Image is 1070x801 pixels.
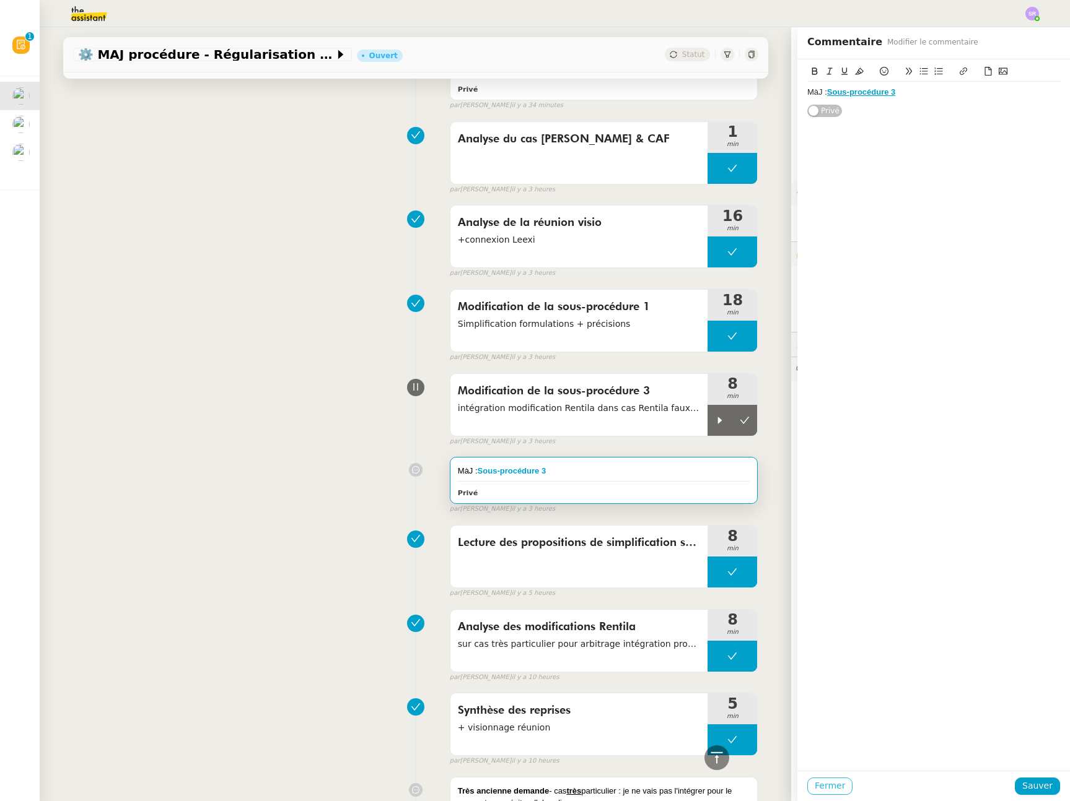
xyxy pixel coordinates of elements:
[450,352,460,363] span: par
[450,184,555,195] small: [PERSON_NAME]
[450,756,559,766] small: [PERSON_NAME]
[458,317,701,331] span: Simplification formulations + précisions
[511,352,555,363] span: il y a 3 heures
[458,401,701,415] span: intégration modification Rentila dans cas Rentila faux par rapport à excel + détermination procéd...
[708,543,757,554] span: min
[450,672,460,683] span: par
[511,504,555,514] span: il y a 3 heures
[796,186,861,200] span: ⚙️
[458,85,478,93] b: Privé
[450,184,460,195] span: par
[791,181,1070,205] div: ⚙️Procédures
[821,105,840,117] span: Privé
[458,233,701,247] span: +connexion Leexi
[450,672,559,683] small: [PERSON_NAME]
[458,637,701,651] span: sur cas très particulier pour arbitrage intégration procédure
[450,436,460,447] span: par
[78,48,335,61] span: ⚙️ MAJ procédure - Régularisation des charges locatives
[1022,779,1053,793] span: Sauver
[511,268,555,279] span: il y a 3 heures
[27,32,32,43] p: 1
[458,489,478,497] b: Privé
[807,87,1060,98] div: MàJ :
[511,672,559,683] span: il y a 10 heures
[458,786,549,795] strong: Très ancienne demande
[511,184,555,195] span: il y a 3 heures
[708,308,757,318] span: min
[682,50,705,59] span: Statut
[12,116,30,133] img: users%2FcRgg4TJXLQWrBH1iwK9wYfCha1e2%2Favatar%2Fc9d2fa25-7b78-4dd4-b0f3-ccfa08be62e5
[450,352,555,363] small: [PERSON_NAME]
[511,100,563,111] span: il y a 34 minutes
[458,618,701,636] span: Analyse des modifications Rentila
[458,534,701,552] span: Lecture des propositions de simplification sur la procédure écrite
[450,588,460,599] span: par
[458,298,701,316] span: Modification de la sous-procédure 1
[458,130,701,149] span: Analyse du cas [PERSON_NAME] & CAF
[708,376,757,391] span: 8
[450,268,460,279] span: par
[450,268,555,279] small: [PERSON_NAME]
[1015,777,1060,795] button: Sauver
[708,696,757,711] span: 5
[708,223,757,234] span: min
[450,100,460,111] span: par
[807,33,882,51] span: Commentaire
[796,364,898,374] span: 💬
[807,777,853,795] button: Fermer
[511,436,555,447] span: il y a 3 heures
[708,711,757,722] span: min
[511,756,559,766] span: il y a 10 heures
[458,382,701,400] span: Modification de la sous-procédure 3
[450,588,555,599] small: [PERSON_NAME]
[708,529,757,543] span: 8
[708,124,757,139] span: 1
[708,627,757,638] span: min
[708,209,757,223] span: 16
[450,100,563,111] small: [PERSON_NAME]
[708,139,757,150] span: min
[511,588,555,599] span: il y a 5 heures
[708,391,757,402] span: min
[450,756,460,766] span: par
[887,36,978,48] span: Modifier le commentaire
[796,247,877,261] span: 🔐
[450,504,555,514] small: [PERSON_NAME]
[369,52,398,59] div: Ouvert
[791,332,1070,357] div: ⏲️Tâches 101:12
[458,214,701,232] span: Analyse de la réunion visio
[708,612,757,627] span: 8
[12,87,30,105] img: users%2FcRgg4TJXLQWrBH1iwK9wYfCha1e2%2Favatar%2Fc9d2fa25-7b78-4dd4-b0f3-ccfa08be62e5
[25,32,34,41] nz-badge-sup: 1
[807,105,842,117] button: Privé
[458,701,701,720] span: Synthèse des reprises
[450,504,460,514] span: par
[827,87,896,97] a: Sous-procédure 3
[458,721,701,735] span: + visionnage réunion
[450,436,555,447] small: [PERSON_NAME]
[791,242,1070,266] div: 🔐Données client
[708,293,757,308] span: 18
[12,144,30,161] img: users%2FpftfpH3HWzRMeZpe6E7kXDgO5SJ3%2Favatar%2Fa3cc7090-f8ed-4df9-82e0-3c63ac65f9dd
[1025,7,1039,20] img: svg
[566,786,581,795] u: très
[458,465,750,477] div: MàJ :
[791,357,1070,381] div: 💬Commentaires 5
[815,779,845,793] span: Fermer
[478,466,546,475] a: Sous-procédure 3
[796,339,891,349] span: ⏲️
